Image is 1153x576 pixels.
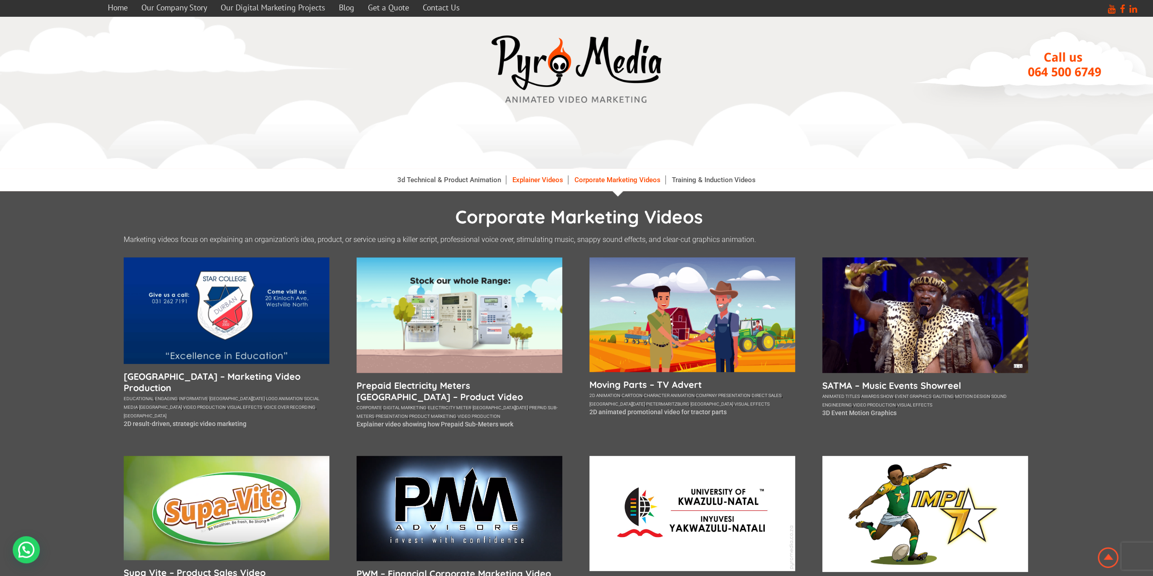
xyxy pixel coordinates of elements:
[139,405,182,410] a: [GEOGRAPHIC_DATA]
[124,420,329,427] p: 2D result-driven, strategic video marketing
[589,408,795,416] p: 2D animated promotional video for tractor parts
[853,402,896,407] a: video production
[646,402,689,407] a: Pietermaritzburg
[264,405,315,410] a: voice over recording
[589,393,620,398] a: 2d animation
[183,405,226,410] a: video production
[473,405,528,410] a: [GEOGRAPHIC_DATA][DATE]
[124,413,166,418] a: [GEOGRAPHIC_DATA]
[589,402,645,407] a: [GEOGRAPHIC_DATA][DATE]
[357,405,382,410] a: corporate
[822,391,1028,408] div: , , , , , , ,
[383,405,426,410] a: digital marketing
[357,380,562,402] a: Prepaid Electricity Meters [GEOGRAPHIC_DATA] – Product Video
[589,390,795,407] div: , , , , , , , ,
[955,394,990,399] a: motion design
[458,414,500,419] a: video production
[357,402,562,420] div: , , , , , , ,
[667,175,760,184] a: Training & Induction Videos
[209,396,265,401] a: [GEOGRAPHIC_DATA][DATE]
[124,396,154,401] a: educational
[895,394,931,399] a: event graphics
[124,371,329,393] a: [GEOGRAPHIC_DATA] – Marketing Video Production
[124,235,1030,244] p: Marketing videos focus on explaining an organization’s idea, product, or service using a killer s...
[428,405,471,410] a: electricity meter
[933,394,954,399] a: gauteng
[822,409,1028,416] p: 3D Event Motion Graphics
[822,380,1028,391] a: SATMA – Music Events Showreel
[155,396,178,401] a: engaging
[644,393,695,398] a: character animation
[861,394,893,399] a: awards show
[822,394,860,399] a: animated titles
[734,402,770,407] a: visual effects
[752,393,782,398] a: direct sales
[227,405,262,410] a: visual effects
[486,30,667,111] a: video marketing media company westville durban logo
[897,402,932,407] a: visual effects
[357,421,562,428] p: Explainer video showing how Prepaid Sub-Meters work
[124,393,329,419] div: , , , , , , , , , ,
[128,205,1030,228] h1: Corporate Marketing Videos
[179,396,208,401] a: informative
[622,393,642,398] a: cartoon
[696,393,750,398] a: company presentation
[376,414,408,419] a: presentation
[266,396,303,401] a: logo animation
[393,175,506,184] a: 3d Technical & Product Animation
[124,396,319,410] a: social media
[589,379,795,390] a: Moving Parts – TV Advert
[409,414,456,419] a: product marketing
[486,30,667,109] img: video marketing media company westville durban logo
[690,402,733,407] a: [GEOGRAPHIC_DATA]
[508,175,568,184] a: Explainer Videos
[570,175,666,184] a: Corporate Marketing Videos
[1096,546,1120,570] img: Animation Studio South Africa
